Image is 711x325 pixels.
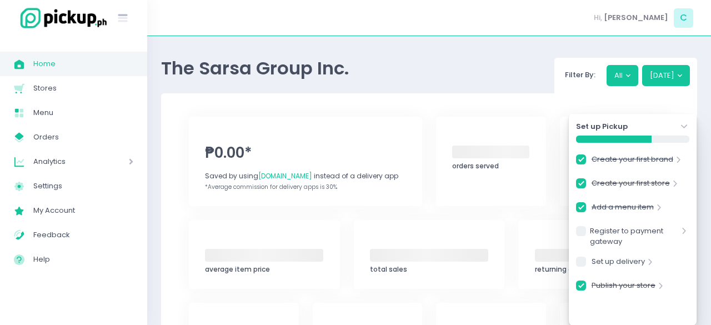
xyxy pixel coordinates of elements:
a: Register to payment gateway [590,226,679,247]
span: The Sarsa Group Inc. [161,56,349,81]
span: C [674,8,693,28]
span: Hi, [594,12,602,23]
span: Settings [33,179,133,193]
a: Create your first brand [592,154,673,169]
button: [DATE] [642,65,690,86]
a: ‌returning customers [518,220,669,289]
span: My Account [33,203,133,218]
a: ‌orders [560,117,670,206]
span: Help [33,252,133,267]
a: Add a menu item [592,202,654,217]
span: Filter By: [562,69,599,80]
span: Menu [33,106,133,120]
a: ‌orders served [436,117,546,206]
img: logo [14,6,108,30]
span: Feedback [33,228,133,242]
span: ‌ [535,249,653,262]
span: ‌ [452,146,529,158]
span: Orders [33,130,133,144]
div: Saved by using instead of a delivery app [205,171,406,181]
span: returning customers [535,264,606,274]
span: total sales [370,264,407,274]
button: All [607,65,639,86]
span: ‌ [370,249,488,262]
a: ‌total sales [354,220,505,289]
a: Publish your store [592,280,655,295]
span: [DOMAIN_NAME] [258,171,312,181]
span: Home [33,57,133,71]
span: ‌ [205,249,323,262]
a: Set up delivery [592,256,645,271]
a: Create your first store [592,178,670,193]
span: [PERSON_NAME] [604,12,668,23]
span: Analytics [33,154,97,169]
span: ₱0.00* [205,142,406,164]
a: ‌average item price [189,220,340,289]
strong: Set up Pickup [576,121,628,132]
span: *Average commission for delivery apps is 30% [205,183,337,191]
span: average item price [205,264,270,274]
span: orders served [452,161,499,171]
span: Stores [33,81,133,96]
